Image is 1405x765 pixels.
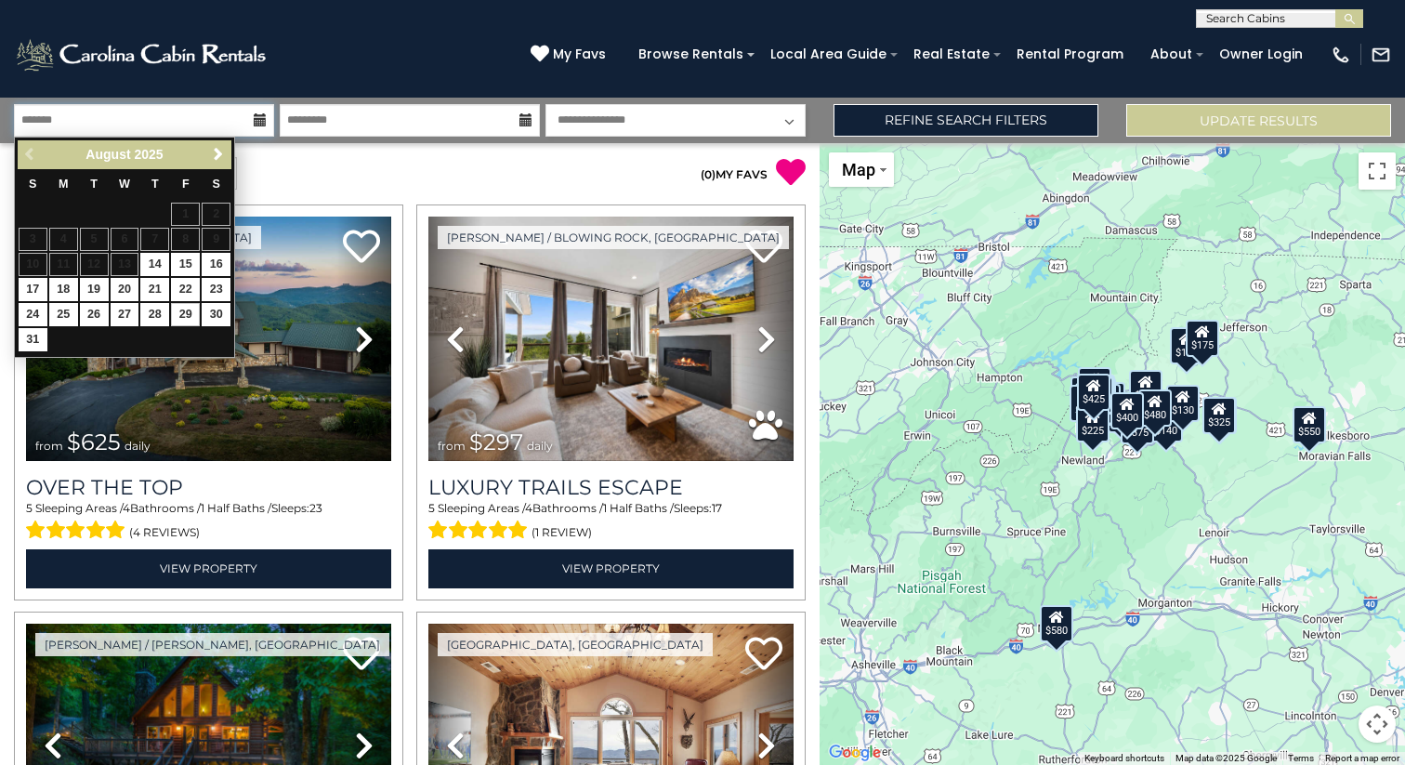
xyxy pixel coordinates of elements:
a: 16 [202,253,230,276]
a: 26 [80,303,109,326]
div: $400 [1110,391,1144,429]
a: 17 [19,278,47,301]
span: from [438,439,466,453]
span: from [35,439,63,453]
span: 0 [704,167,712,181]
a: 15 [171,253,200,276]
a: Local Area Guide [761,40,896,69]
span: $297 [469,429,523,455]
a: View Property [26,549,391,587]
a: [PERSON_NAME] / [PERSON_NAME], [GEOGRAPHIC_DATA] [35,633,389,656]
span: 23 [309,501,322,515]
span: Wednesday [119,178,130,191]
span: August [85,147,130,162]
span: Monday [59,178,69,191]
div: $425 [1077,373,1110,410]
img: White-1-2.png [14,36,271,73]
span: 5 [26,501,33,515]
img: phone-regular-white.png [1331,45,1351,65]
span: Thursday [151,178,159,191]
a: Refine Search Filters [834,104,1098,137]
a: 27 [111,303,139,326]
a: 25 [49,303,78,326]
span: Friday [182,178,190,191]
a: 18 [49,278,78,301]
div: $325 [1202,397,1236,434]
a: [GEOGRAPHIC_DATA], [GEOGRAPHIC_DATA] [438,633,713,656]
span: (4 reviews) [129,521,200,545]
a: (0)MY FAVS [701,167,768,181]
span: Next [211,147,226,162]
a: Terms [1288,753,1314,763]
div: $175 [1186,319,1219,356]
div: Sleeping Areas / Bathrooms / Sleeps: [428,500,794,545]
span: daily [125,439,151,453]
a: My Favs [531,45,611,65]
span: $625 [67,429,121,455]
div: $175 [1170,327,1203,364]
span: 17 [712,501,722,515]
div: $349 [1129,370,1162,407]
div: $550 [1293,405,1326,442]
a: Add to favorites [343,228,380,268]
a: Report a map error [1325,753,1399,763]
a: 24 [19,303,47,326]
a: 14 [140,253,169,276]
a: 20 [111,278,139,301]
span: ( ) [701,167,716,181]
img: Google [824,741,886,765]
a: Rental Program [1007,40,1133,69]
button: Toggle fullscreen view [1359,152,1396,190]
div: $125 [1078,366,1111,403]
div: $140 [1149,404,1183,442]
div: $580 [1040,604,1073,641]
a: Next [206,143,230,166]
div: $480 [1138,389,1172,426]
a: Owner Login [1210,40,1312,69]
img: mail-regular-white.png [1371,45,1391,65]
button: Keyboard shortcuts [1084,752,1164,765]
a: View Property [428,549,794,587]
span: (1 review) [532,521,592,545]
span: 4 [123,501,130,515]
a: Over The Top [26,475,391,500]
span: Map data ©2025 Google [1175,753,1277,763]
span: Sunday [29,178,36,191]
div: $130 [1166,385,1200,422]
span: 5 [428,501,435,515]
div: Sleeping Areas / Bathrooms / Sleeps: [26,500,391,545]
div: $225 [1076,405,1110,442]
div: $375 [1121,406,1154,443]
a: 31 [19,328,47,351]
a: Real Estate [904,40,999,69]
button: Change map style [829,152,894,187]
span: Saturday [213,178,220,191]
button: Map camera controls [1359,706,1396,743]
div: $230 [1070,384,1103,421]
span: Map [842,160,875,179]
span: daily [527,439,553,453]
button: Update Results [1126,104,1391,137]
span: 2025 [134,147,163,162]
a: [PERSON_NAME] / Blowing Rock, [GEOGRAPHIC_DATA] [438,226,789,249]
a: 22 [171,278,200,301]
a: Add to favorites [745,635,782,675]
a: 23 [202,278,230,301]
a: 29 [171,303,200,326]
a: Open this area in Google Maps (opens a new window) [824,741,886,765]
span: Tuesday [90,178,98,191]
a: 30 [202,303,230,326]
a: 19 [80,278,109,301]
span: My Favs [553,45,606,64]
span: 1 Half Baths / [603,501,674,515]
a: Luxury Trails Escape [428,475,794,500]
a: Browse Rentals [629,40,753,69]
span: 1 Half Baths / [201,501,271,515]
a: About [1141,40,1201,69]
a: 28 [140,303,169,326]
a: 21 [140,278,169,301]
span: 4 [525,501,532,515]
img: thumbnail_168695581.jpeg [428,217,794,461]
